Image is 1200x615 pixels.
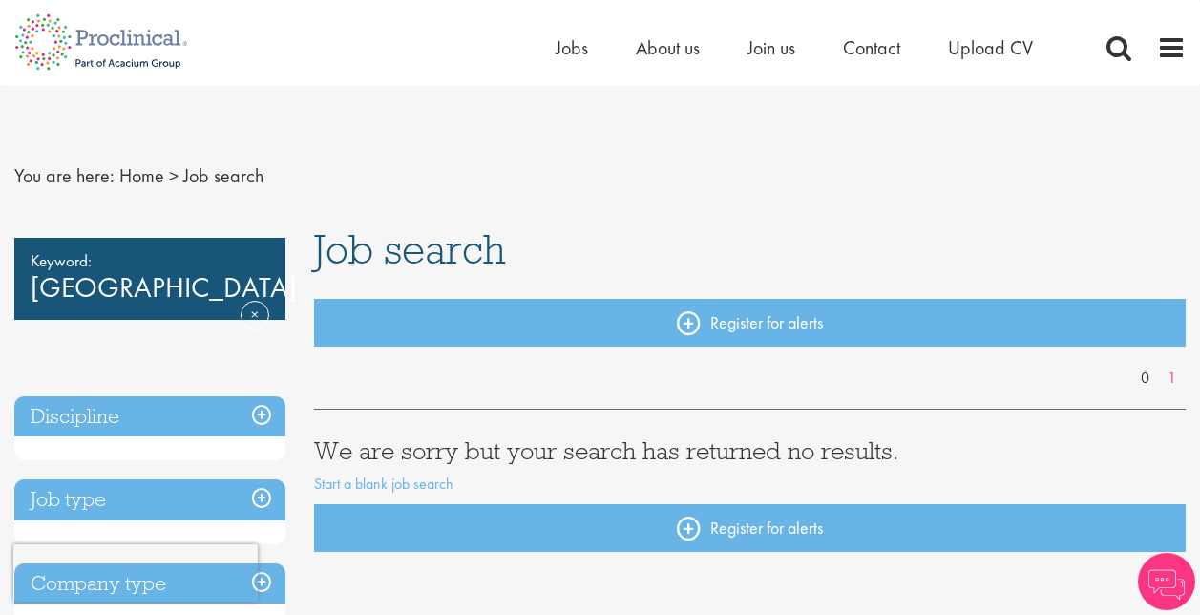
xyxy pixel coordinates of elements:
a: Start a blank job search [314,474,453,494]
a: Register for alerts [314,504,1186,552]
a: 1 [1158,368,1186,390]
img: Chatbot [1138,553,1195,610]
a: Contact [843,35,900,60]
a: Remove [241,301,269,356]
div: [GEOGRAPHIC_DATA] [14,238,285,320]
span: You are here: [14,163,115,188]
a: 0 [1131,368,1159,390]
span: Job search [183,163,263,188]
a: Register for alerts [314,299,1186,347]
a: 0 [1131,574,1159,596]
iframe: reCAPTCHA [13,544,258,602]
a: breadcrumb link [119,163,164,188]
span: Keyword: [31,247,269,274]
a: About us [636,35,700,60]
span: Job search [314,223,506,275]
span: > [169,163,179,188]
a: Jobs [556,35,588,60]
a: Join us [747,35,795,60]
h3: Job type [14,479,285,520]
h3: We are sorry but your search has returned no results. [314,438,1186,463]
a: Upload CV [948,35,1033,60]
h3: Discipline [14,396,285,437]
